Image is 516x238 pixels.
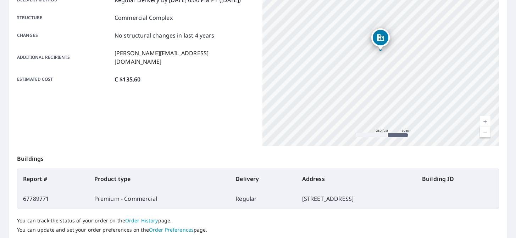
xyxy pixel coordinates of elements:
p: Changes [17,31,112,40]
p: Commercial Complex [115,13,173,22]
a: Order History [125,217,158,224]
p: You can track the status of your order on the page. [17,217,499,224]
td: [STREET_ADDRESS] [296,189,416,209]
th: Address [296,169,416,189]
th: Report # [17,169,89,189]
a: Current Level 17, Zoom In [480,116,490,127]
p: Buildings [17,146,499,169]
p: Structure [17,13,112,22]
a: Order Preferences [149,226,194,233]
p: Additional recipients [17,49,112,66]
th: Building ID [416,169,499,189]
p: You can update and set your order preferences on the page. [17,227,499,233]
div: Dropped pin, building 1, Commercial property, 2365 BAYVIEW AVE TORONTO ON M2L1A2 [371,28,390,50]
td: 67789771 [17,189,89,209]
p: No structural changes in last 4 years [115,31,215,40]
p: C $135.60 [115,75,140,84]
td: Premium - Commercial [89,189,230,209]
p: Estimated cost [17,75,112,84]
p: [PERSON_NAME][EMAIL_ADDRESS][DOMAIN_NAME] [115,49,254,66]
th: Product type [89,169,230,189]
td: Regular [230,189,296,209]
th: Delivery [230,169,296,189]
a: Current Level 17, Zoom Out [480,127,490,137]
